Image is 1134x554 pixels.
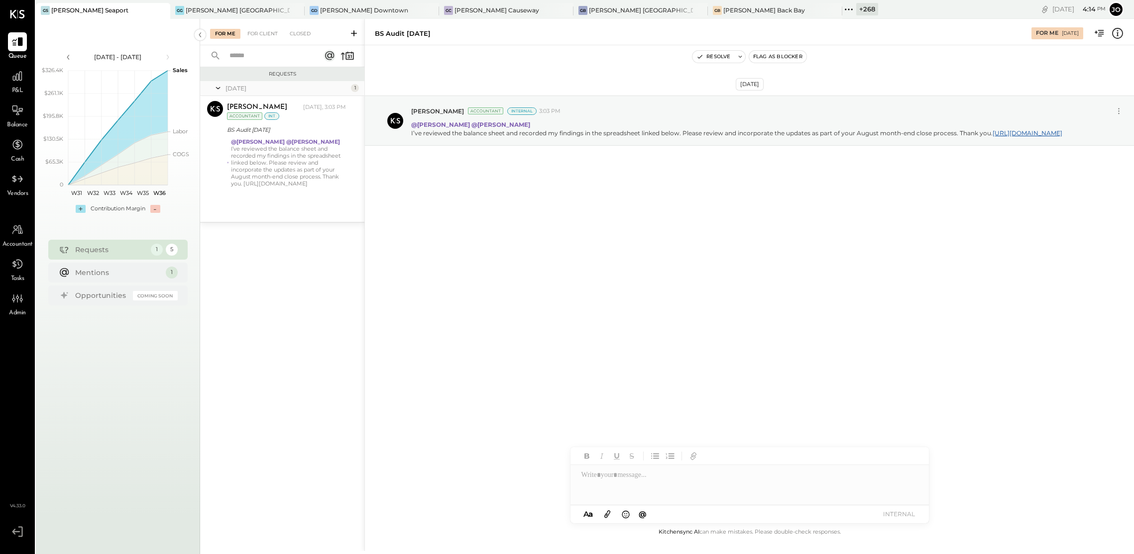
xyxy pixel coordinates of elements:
[11,155,24,164] span: Cash
[150,205,160,213] div: -
[210,29,240,39] div: For Me
[76,53,160,61] div: [DATE] - [DATE]
[75,245,146,255] div: Requests
[76,205,86,213] div: +
[286,138,340,145] strong: @[PERSON_NAME]
[595,450,608,462] button: Italic
[1108,1,1124,17] button: Jo
[71,189,82,196] text: W31
[713,6,722,15] div: GB
[60,181,63,188] text: 0
[43,135,63,142] text: $130.5K
[75,268,161,277] div: Mentions
[91,205,145,213] div: Contribution Margin
[1040,4,1050,14] div: copy link
[166,244,178,256] div: 5
[375,29,431,38] div: BS Audit [DATE]
[137,189,149,196] text: W35
[0,289,34,318] a: Admin
[0,170,34,198] a: Vendors
[51,6,128,14] div: [PERSON_NAME] Seaport
[227,112,262,120] div: Accountant
[7,121,28,130] span: Balance
[0,67,34,95] a: P&L
[0,101,34,130] a: Balance
[723,6,805,14] div: [PERSON_NAME] Back Bay
[320,6,408,14] div: [PERSON_NAME] Downtown
[0,32,34,61] a: Queue
[687,450,700,462] button: Add URL
[1036,29,1058,37] div: For Me
[411,121,470,128] strong: @[PERSON_NAME]
[231,138,285,145] strong: @[PERSON_NAME]
[153,189,165,196] text: W36
[879,507,919,521] button: INTERNAL
[310,6,319,15] div: GD
[692,51,734,63] button: Resolve
[75,290,128,300] div: Opportunities
[151,244,163,256] div: 1
[580,509,596,520] button: Aa
[351,84,359,92] div: 1
[0,135,34,164] a: Cash
[133,291,178,300] div: Coming Soon
[589,6,693,14] div: [PERSON_NAME] [GEOGRAPHIC_DATA]
[588,509,593,519] span: a
[454,6,539,14] div: [PERSON_NAME] Causeway
[44,90,63,96] text: $261.1K
[227,102,287,112] div: [PERSON_NAME]
[166,267,178,278] div: 1
[856,3,878,15] div: + 268
[993,129,1062,137] a: [URL][DOMAIN_NAME]
[175,6,184,15] div: GG
[2,240,33,249] span: Accountant
[1052,4,1106,14] div: [DATE]
[242,29,283,39] div: For Client
[7,189,28,198] span: Vendors
[205,71,359,78] div: Requests
[8,52,27,61] span: Queue
[636,508,650,520] button: @
[120,189,133,196] text: W34
[468,107,503,114] div: Accountant
[227,125,343,135] div: BS Audit [DATE]
[43,112,63,119] text: $195.8K
[9,309,26,318] span: Admin
[580,450,593,462] button: Bold
[649,450,662,462] button: Unordered List
[173,128,188,135] text: Labor
[411,129,1062,137] div: I’ve reviewed the balance sheet and recorded my findings in the spreadsheet linked below. Please ...
[186,6,290,14] div: [PERSON_NAME] [GEOGRAPHIC_DATA]
[736,78,764,91] div: [DATE]
[41,6,50,15] div: GS
[507,107,537,115] div: Internal
[610,450,623,462] button: Underline
[444,6,453,15] div: GC
[411,107,464,115] span: [PERSON_NAME]
[173,151,189,158] text: COGS
[471,121,530,128] strong: @[PERSON_NAME]
[226,84,348,92] div: [DATE]
[539,107,561,115] span: 3:03 PM
[625,450,638,462] button: Strikethrough
[231,145,346,187] div: I’ve reviewed the balance sheet and recorded my findings in the spreadsheet linked below. Please ...
[104,189,115,196] text: W33
[45,158,63,165] text: $65.3K
[0,220,34,249] a: Accountant
[1062,30,1079,37] div: [DATE]
[664,450,677,462] button: Ordered List
[42,67,63,74] text: $326.4K
[0,255,34,283] a: Tasks
[12,87,23,95] span: P&L
[173,67,188,74] text: Sales
[749,51,806,63] button: Flag as Blocker
[639,509,647,519] span: @
[264,112,279,120] div: int
[285,29,316,39] div: Closed
[578,6,587,15] div: GB
[11,275,24,283] span: Tasks
[303,103,346,111] div: [DATE], 3:03 PM
[87,189,99,196] text: W32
